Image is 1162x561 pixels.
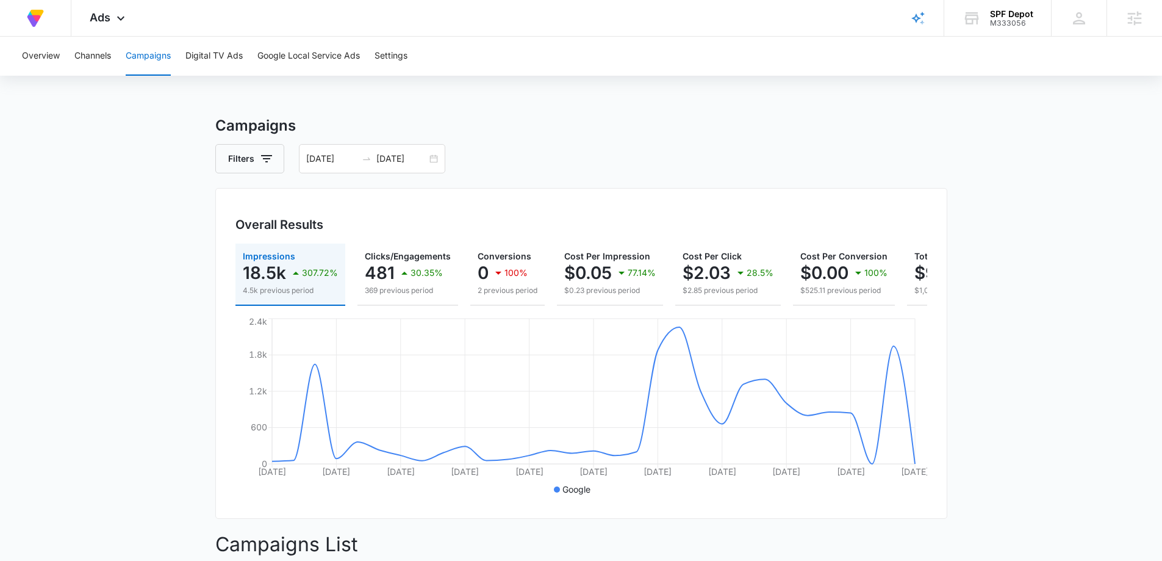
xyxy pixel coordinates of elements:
p: $978.79 [914,263,981,283]
tspan: [DATE] [644,466,672,477]
h3: Campaigns [215,115,947,137]
button: Google Local Service Ads [257,37,360,76]
p: 0 [478,263,489,283]
tspan: [DATE] [579,466,608,477]
p: 18.5k [243,263,286,283]
input: Start date [306,152,357,165]
p: $1,050.20 previous period [914,285,1019,296]
span: Cost Per Click [683,251,742,261]
tspan: 1.2k [249,386,267,396]
span: Conversions [478,251,531,261]
p: $0.00 [800,263,848,283]
p: 30.35% [411,269,443,277]
img: Volusion [24,7,46,29]
tspan: [DATE] [451,466,479,477]
p: 100% [504,269,528,277]
tspan: [DATE] [322,466,350,477]
button: Campaigns [126,37,171,76]
p: 481 [365,263,395,283]
span: Impressions [243,251,295,261]
tspan: 600 [251,422,267,432]
p: 2 previous period [478,285,537,296]
tspan: [DATE] [901,466,929,477]
tspan: [DATE] [258,466,286,477]
span: Cost Per Conversion [800,251,888,261]
p: 4.5k previous period [243,285,338,296]
h3: Overall Results [235,215,323,234]
span: Cost Per Impression [564,251,650,261]
span: swap-right [362,154,371,164]
span: to [362,154,371,164]
tspan: 0 [262,458,267,469]
div: account name [990,9,1033,19]
span: Ads [90,11,110,24]
p: Google [562,483,590,496]
p: $525.11 previous period [800,285,888,296]
p: 100% [864,269,888,277]
p: $0.05 [564,263,612,283]
button: Filters [215,144,284,173]
p: 77.14% [628,269,656,277]
tspan: [DATE] [515,466,543,477]
button: Digital TV Ads [185,37,243,76]
button: Overview [22,37,60,76]
tspan: 1.8k [249,349,267,360]
tspan: 2.4k [249,316,267,327]
tspan: [DATE] [772,466,800,477]
div: account id [990,19,1033,27]
input: End date [376,152,427,165]
button: Channels [74,37,111,76]
tspan: [DATE] [836,466,864,477]
span: Total Spend [914,251,964,261]
p: 369 previous period [365,285,451,296]
button: Settings [375,37,407,76]
p: 28.5% [747,269,773,277]
p: 307.72% [302,269,338,277]
p: $2.03 [683,263,731,283]
tspan: [DATE] [386,466,414,477]
tspan: [DATE] [708,466,736,477]
span: Clicks/Engagements [365,251,451,261]
p: Campaigns List [215,530,947,559]
p: $2.85 previous period [683,285,773,296]
p: $0.23 previous period [564,285,656,296]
